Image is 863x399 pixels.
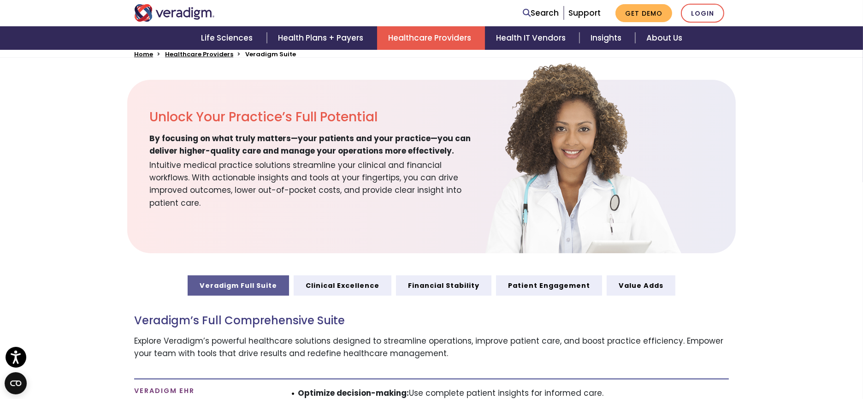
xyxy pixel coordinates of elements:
a: Health Plans + Payers [267,26,377,50]
span: Intuitive medical practice solutions streamline your clinical and financial workflows. With actio... [149,157,482,209]
a: Health IT Vendors [485,26,579,50]
img: solution-provider-potential.png [466,61,697,253]
h3: Veradigm’s Full Comprehensive Suite [134,314,729,328]
span: By focusing on what truly matters—your patients and your practice—you can deliver higher-quality ... [149,132,482,157]
strong: Optimize decision-making: [298,387,409,399]
a: Insights [579,26,635,50]
h2: Unlock Your Practice’s Full Potential [149,109,482,125]
a: Home [134,50,153,59]
a: Clinical Excellence [294,275,391,296]
a: Healthcare Providers [165,50,233,59]
img: Veradigm logo [134,4,215,22]
a: Veradigm Full Suite [188,275,289,296]
a: Life Sciences [190,26,267,50]
a: Get Demo [615,4,672,22]
p: Explore Veradigm’s powerful healthcare solutions designed to streamline operations, improve patie... [134,335,729,360]
a: Support [568,7,601,18]
a: Value Adds [607,275,675,296]
a: Login [681,4,724,23]
a: Patient Engagement [496,275,602,296]
a: Financial Stability [396,275,491,296]
a: Healthcare Providers [377,26,485,50]
button: Open CMP widget [5,372,27,394]
a: Search [523,7,559,19]
h4: Veradigm EHR [134,387,272,395]
iframe: Drift Chat Widget [686,333,852,388]
a: About Us [635,26,693,50]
